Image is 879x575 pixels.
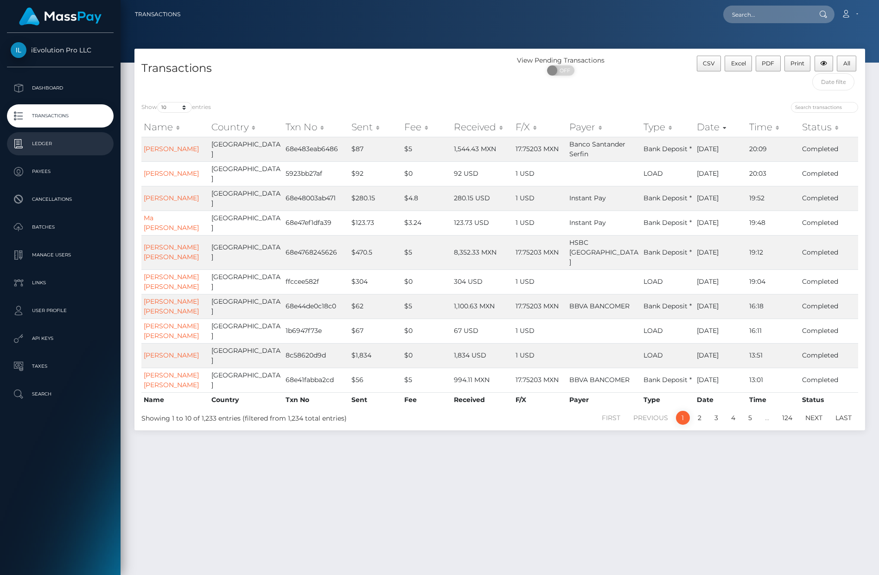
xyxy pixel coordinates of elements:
th: F/X: activate to sort column ascending [513,118,567,136]
span: PDF [762,60,774,67]
td: 68e41fabba2cd [283,368,350,392]
th: Txn No [283,392,350,407]
td: 994.11 MXN [452,368,513,392]
td: 92 USD [452,161,513,186]
th: Status: activate to sort column ascending [800,118,858,136]
td: 20:03 [747,161,799,186]
a: Payees [7,160,114,183]
td: 1 USD [513,211,567,235]
td: $5 [402,294,452,319]
td: Bank Deposit * [641,137,695,161]
td: 68e47ef1dfa39 [283,211,350,235]
td: Completed [800,319,858,343]
td: [DATE] [694,137,747,161]
th: Fee: activate to sort column ascending [402,118,452,136]
a: Taxes [7,355,114,378]
a: Search [7,383,114,406]
td: [DATE] [694,211,747,235]
td: 19:52 [747,186,799,211]
td: 19:48 [747,211,799,235]
a: Links [7,271,114,294]
td: $5 [402,368,452,392]
td: LOAD [641,319,695,343]
div: View Pending Transactions [500,56,622,65]
p: Payees [11,165,110,179]
a: [PERSON_NAME] [PERSON_NAME] [144,297,199,315]
a: [PERSON_NAME] [144,169,199,178]
td: [GEOGRAPHIC_DATA] [209,294,283,319]
td: [DATE] [694,294,747,319]
td: Bank Deposit * [641,235,695,269]
a: User Profile [7,299,114,322]
input: Date filter [812,73,854,90]
td: 280.15 USD [452,186,513,211]
td: $304 [349,269,402,294]
td: [GEOGRAPHIC_DATA] [209,235,283,269]
th: Date [694,392,747,407]
input: Search transactions [791,102,858,113]
h4: Transactions [141,60,493,77]
th: Status [800,392,858,407]
th: Sent [349,392,402,407]
a: Batches [7,216,114,239]
td: Completed [800,137,858,161]
p: Links [11,276,110,290]
th: Name [141,392,209,407]
td: [DATE] [694,186,747,211]
p: Taxes [11,359,110,373]
td: 1,834 USD [452,343,513,368]
p: API Keys [11,332,110,345]
th: Payer: activate to sort column ascending [567,118,641,136]
td: 20:09 [747,137,799,161]
td: $0 [402,343,452,368]
td: $470.5 [349,235,402,269]
p: User Profile [11,304,110,318]
td: 304 USD [452,269,513,294]
p: Dashboard [11,81,110,95]
button: PDF [756,56,781,71]
th: Country: activate to sort column ascending [209,118,283,136]
td: Completed [800,235,858,269]
td: [DATE] [694,319,747,343]
a: 124 [777,411,797,425]
select: Showentries [157,102,192,113]
a: [PERSON_NAME] [PERSON_NAME] [144,273,199,291]
td: Completed [800,186,858,211]
td: 16:18 [747,294,799,319]
td: [GEOGRAPHIC_DATA] [209,319,283,343]
td: LOAD [641,269,695,294]
a: [PERSON_NAME] [PERSON_NAME] [144,322,199,340]
td: $1,834 [349,343,402,368]
a: Transactions [7,104,114,128]
p: Search [11,387,110,401]
a: [PERSON_NAME] [144,351,199,359]
span: Banco Santander Serfin [569,140,625,158]
button: Excel [725,56,752,71]
a: Ma [PERSON_NAME] [144,214,199,232]
td: 1b6947f73e [283,319,350,343]
td: [GEOGRAPHIC_DATA] [209,137,283,161]
td: $3.24 [402,211,452,235]
span: OFF [552,65,575,76]
button: CSV [697,56,721,71]
th: Received [452,392,513,407]
td: 19:04 [747,269,799,294]
td: 1 USD [513,343,567,368]
td: 123.73 USD [452,211,513,235]
td: 13:01 [747,368,799,392]
a: 1 [676,411,690,425]
a: Manage Users [7,243,114,267]
td: 5923bb27af [283,161,350,186]
td: $0 [402,319,452,343]
td: LOAD [641,343,695,368]
td: [DATE] [694,368,747,392]
td: 1 USD [513,319,567,343]
a: Next [800,411,828,425]
img: MassPay Logo [19,7,102,26]
p: Batches [11,220,110,234]
td: 1 USD [513,186,567,211]
td: 8,352.33 MXN [452,235,513,269]
th: Sent: activate to sort column ascending [349,118,402,136]
p: Manage Users [11,248,110,262]
td: Bank Deposit * [641,211,695,235]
